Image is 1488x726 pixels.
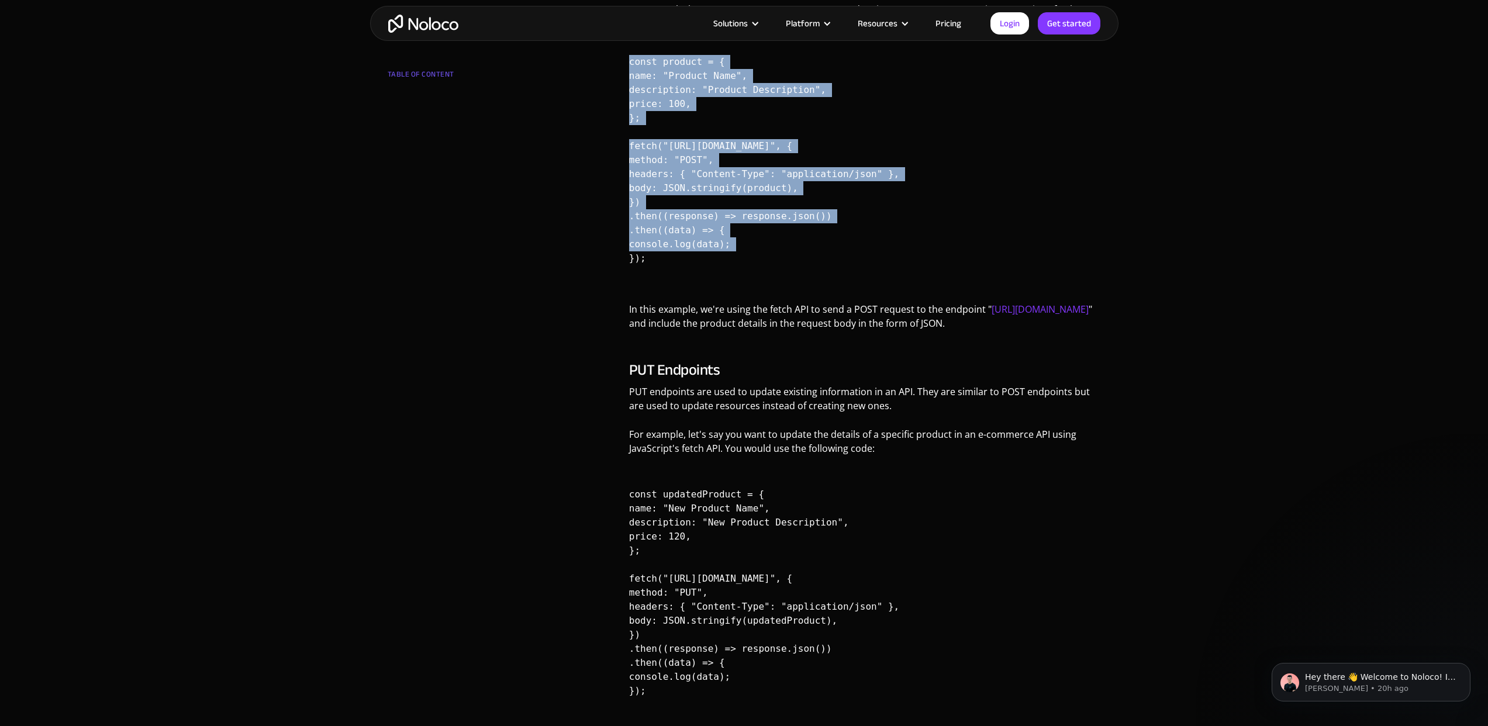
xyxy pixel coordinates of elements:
[858,16,897,31] div: Resources
[629,302,1101,339] p: In this example, we're using the fetch API to send a POST request to the endpoint " " and include...
[921,16,976,31] a: Pricing
[629,33,899,287] code: const product = { name: "Product Name", description: "Product Description", price: 100, }; fetch(...
[713,16,748,31] div: Solutions
[388,65,529,89] div: TABLE OF CONTENT
[629,385,1101,421] p: PUT endpoints are used to update existing information in an API. They are similar to POST endpoin...
[771,16,843,31] div: Platform
[992,303,1089,316] a: [URL][DOMAIN_NAME]
[1254,638,1488,720] iframe: Intercom notifications message
[629,427,1101,464] p: For example, let's say you want to update the details of a specific product in an e-commerce API ...
[629,361,1101,379] h3: PUT Endpoints
[990,12,1029,34] a: Login
[388,15,458,33] a: home
[1038,12,1100,34] a: Get started
[786,16,820,31] div: Platform
[699,16,771,31] div: Solutions
[843,16,921,31] div: Resources
[629,465,899,720] code: const updatedProduct = { name: "New Product Name", description: "New Product Description", price:...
